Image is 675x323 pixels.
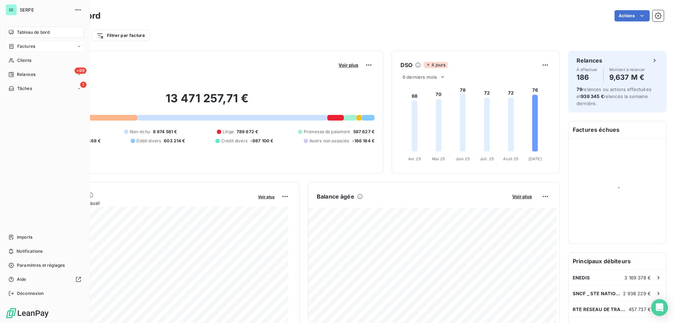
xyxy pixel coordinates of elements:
[339,62,358,68] span: Voir plus
[577,86,582,92] span: 79
[17,29,50,35] span: Tableau de bord
[353,129,374,135] span: 587 627 €
[480,156,494,161] tspan: Juil. 25
[304,129,351,135] span: Promesse de paiement
[136,138,161,144] span: Débit divers
[623,291,651,296] span: 2 938 229 €
[6,308,49,319] img: Logo LeanPay
[577,56,602,65] h6: Relances
[400,61,412,69] h6: DSO
[256,193,277,200] button: Voir plus
[577,67,598,72] span: À effectuer
[258,194,275,199] span: Voir plus
[40,91,374,112] h2: 13 471 257,71 €
[317,192,354,201] h6: Balance âgée
[6,4,17,15] div: SE
[615,10,650,21] button: Actions
[6,274,84,285] a: Aide
[528,156,542,161] tspan: [DATE]
[568,253,666,270] h6: Principaux débiteurs
[352,138,375,144] span: -166 184 €
[75,67,86,74] span: +99
[20,7,70,13] span: SERPE
[309,138,349,144] span: Avoirs non associés
[237,129,258,135] span: 789 672 €
[424,62,448,68] span: 4 jours
[609,67,645,72] span: Montant à relancer
[577,72,598,83] h4: 186
[40,199,253,207] span: Chiffre d'affaires mensuel
[624,275,651,280] span: 3 169 378 €
[581,93,604,99] span: 938 345 €
[130,129,150,135] span: Non-échu
[512,194,532,199] span: Voir plus
[629,306,651,312] span: 457 737 €
[510,193,534,200] button: Voir plus
[250,138,274,144] span: -987 100 €
[336,62,360,68] button: Voir plus
[577,86,651,106] span: relances ou actions effectuées et relancés la semaine dernière.
[17,290,44,297] span: Déconnexion
[17,43,35,50] span: Factures
[17,276,26,283] span: Aide
[17,85,32,92] span: Tâches
[573,306,629,312] span: RTE RESEAU DE TRANSPORT ELECTRICITE
[403,74,437,80] span: 6 derniers mois
[573,291,623,296] span: SNCF _ STE NATIONALE
[568,121,666,138] h6: Factures échues
[223,129,234,135] span: Litige
[17,248,43,254] span: Notifications
[456,156,470,161] tspan: Juin 25
[609,72,645,83] h4: 9,637 M €
[92,30,149,41] button: Filtrer par facture
[80,82,86,88] span: 1
[221,138,247,144] span: Crédit divers
[17,234,32,240] span: Imports
[17,57,31,64] span: Clients
[651,299,668,316] div: Open Intercom Messenger
[408,156,421,161] tspan: Avr. 25
[573,275,590,280] span: ENEDIS
[164,138,185,144] span: 603 214 €
[153,129,177,135] span: 8 974 581 €
[503,156,519,161] tspan: Août 25
[432,156,445,161] tspan: Mai 25
[17,71,36,78] span: Relances
[17,262,65,269] span: Paramètres et réglages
